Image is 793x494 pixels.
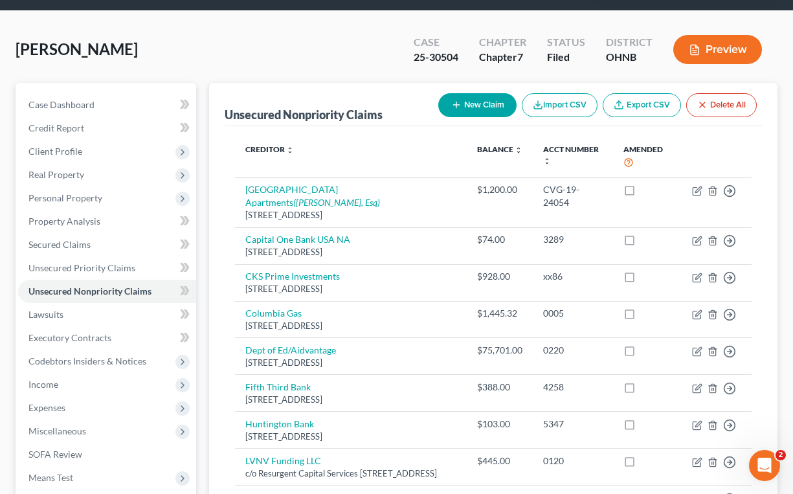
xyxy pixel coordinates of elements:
[245,271,340,282] a: CKS Prime Investments
[245,431,456,443] div: [STREET_ADDRESS]
[477,183,522,196] div: $1,200.00
[28,309,63,320] span: Lawsuits
[515,146,522,154] i: unfold_more
[477,455,522,467] div: $445.00
[18,233,196,256] a: Secured Claims
[28,99,95,110] span: Case Dashboard
[18,256,196,280] a: Unsecured Priority Claims
[28,355,146,366] span: Codebtors Insiders & Notices
[543,270,603,283] div: xx86
[18,117,196,140] a: Credit Report
[245,344,336,355] a: Dept of Ed/Aidvantage
[18,303,196,326] a: Lawsuits
[28,122,84,133] span: Credit Report
[18,93,196,117] a: Case Dashboard
[543,307,603,320] div: 0005
[28,449,82,460] span: SOFA Review
[293,197,380,208] i: ([PERSON_NAME], Esq)
[245,144,294,154] a: Creditor unfold_more
[477,344,522,357] div: $75,701.00
[245,455,321,466] a: LVNV Funding LLC
[16,39,138,58] span: [PERSON_NAME]
[543,233,603,246] div: 3289
[543,381,603,394] div: 4258
[245,209,456,221] div: [STREET_ADDRESS]
[28,425,86,436] span: Miscellaneous
[245,184,380,208] a: [GEOGRAPHIC_DATA] Apartments([PERSON_NAME], Esq)
[477,144,522,154] a: Balance unfold_more
[543,455,603,467] div: 0120
[245,308,302,319] a: Columbia Gas
[18,210,196,233] a: Property Analysis
[245,357,456,369] div: [STREET_ADDRESS]
[18,443,196,466] a: SOFA Review
[522,93,598,117] button: Import CSV
[438,93,517,117] button: New Claim
[479,50,526,65] div: Chapter
[245,320,456,332] div: [STREET_ADDRESS]
[477,418,522,431] div: $103.00
[28,262,135,273] span: Unsecured Priority Claims
[673,35,762,64] button: Preview
[286,146,294,154] i: unfold_more
[28,332,111,343] span: Executory Contracts
[547,35,585,50] div: Status
[225,107,383,122] div: Unsecured Nonpriority Claims
[414,50,458,65] div: 25-30504
[749,450,780,481] iframe: Intercom live chat
[606,35,653,50] div: District
[543,344,603,357] div: 0220
[245,246,456,258] div: [STREET_ADDRESS]
[477,270,522,283] div: $928.00
[28,239,91,250] span: Secured Claims
[547,50,585,65] div: Filed
[543,183,603,209] div: CVG-19-24054
[245,467,456,480] div: c/o Resurgent Capital Services [STREET_ADDRESS]
[543,157,551,165] i: unfold_more
[543,144,599,165] a: Acct Number unfold_more
[28,402,65,413] span: Expenses
[414,35,458,50] div: Case
[517,51,523,63] span: 7
[776,450,786,460] span: 2
[245,283,456,295] div: [STREET_ADDRESS]
[28,379,58,390] span: Income
[543,418,603,431] div: 5347
[28,216,100,227] span: Property Analysis
[245,394,456,406] div: [STREET_ADDRESS]
[477,381,522,394] div: $388.00
[477,233,522,246] div: $74.00
[606,50,653,65] div: OHNB
[245,381,311,392] a: Fifth Third Bank
[28,146,82,157] span: Client Profile
[18,326,196,350] a: Executory Contracts
[245,234,350,245] a: Capital One Bank USA NA
[28,472,73,483] span: Means Test
[28,286,151,297] span: Unsecured Nonpriority Claims
[28,169,84,180] span: Real Property
[686,93,757,117] button: Delete All
[479,35,526,50] div: Chapter
[28,192,102,203] span: Personal Property
[18,280,196,303] a: Unsecured Nonpriority Claims
[603,93,681,117] a: Export CSV
[477,307,522,320] div: $1,445.32
[245,418,314,429] a: Huntington Bank
[613,137,682,177] th: Amended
